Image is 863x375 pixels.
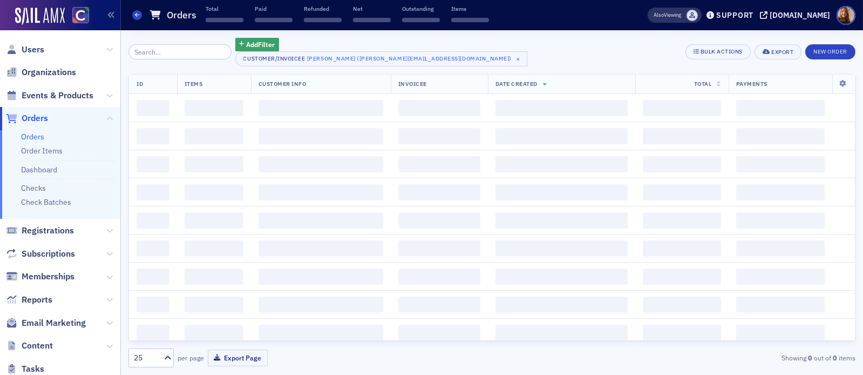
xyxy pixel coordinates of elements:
[185,325,243,341] span: ‌
[6,90,93,102] a: Events & Products
[495,240,628,257] span: ‌
[694,80,712,88] span: Total
[185,100,243,116] span: ‌
[137,128,169,144] span: ‌
[21,132,44,142] a: Orders
[353,5,391,12] p: Net
[22,294,52,306] span: Reports
[643,184,721,200] span: ‌
[398,269,480,285] span: ‌
[206,5,243,12] p: Total
[736,156,825,172] span: ‌
[513,54,523,64] span: ×
[771,49,793,55] div: Export
[72,7,89,24] img: SailAMX
[206,18,243,22] span: ‌
[255,18,293,22] span: ‌
[6,340,53,352] a: Content
[6,66,76,78] a: Organizations
[185,212,243,229] span: ‌
[451,5,489,12] p: Items
[137,212,169,229] span: ‌
[134,352,158,364] div: 25
[255,5,293,12] p: Paid
[22,66,76,78] span: Organizations
[259,100,383,116] span: ‌
[22,271,74,283] span: Memberships
[701,49,743,55] div: Bulk Actions
[259,184,383,200] span: ‌
[259,80,307,88] span: Customer Info
[246,39,275,49] span: Add Filter
[621,353,855,363] div: Showing out of items
[22,225,74,237] span: Registrations
[643,240,721,257] span: ‌
[6,44,44,56] a: Users
[137,80,143,88] span: ID
[185,80,203,88] span: Items
[304,5,342,12] p: Refunded
[15,8,65,25] img: SailAMX
[736,297,825,313] span: ‌
[185,240,243,257] span: ‌
[259,297,383,313] span: ‌
[643,100,721,116] span: ‌
[806,353,814,363] strong: 0
[805,44,855,59] button: New Order
[685,44,751,59] button: Bulk Actions
[402,18,440,22] span: ‌
[259,240,383,257] span: ‌
[736,325,825,341] span: ‌
[137,269,169,285] span: ‌
[643,128,721,144] span: ‌
[398,156,480,172] span: ‌
[654,11,681,19] span: Viewing
[755,44,801,59] button: Export
[353,18,391,22] span: ‌
[22,317,86,329] span: Email Marketing
[495,212,628,229] span: ‌
[65,7,89,25] a: View Homepage
[643,212,721,229] span: ‌
[22,248,75,260] span: Subscriptions
[716,10,753,20] div: Support
[137,240,169,257] span: ‌
[495,128,628,144] span: ‌
[259,156,383,172] span: ‌
[398,240,480,257] span: ‌
[451,18,489,22] span: ‌
[259,269,383,285] span: ‌
[398,184,480,200] span: ‌
[495,80,538,88] span: Date Created
[736,240,825,257] span: ‌
[495,269,628,285] span: ‌
[398,128,480,144] span: ‌
[22,44,44,56] span: Users
[21,165,57,175] a: Dashboard
[22,340,53,352] span: Content
[6,271,74,283] a: Memberships
[185,184,243,200] span: ‌
[137,325,169,341] span: ‌
[402,5,440,12] p: Outstanding
[6,294,52,306] a: Reports
[398,325,480,341] span: ‌
[837,6,855,25] span: Profile
[6,363,44,375] a: Tasks
[770,10,830,20] div: [DOMAIN_NAME]
[167,9,196,22] h1: Orders
[398,212,480,229] span: ‌
[137,100,169,116] span: ‌
[21,146,63,156] a: Order Items
[21,197,71,207] a: Check Batches
[398,100,480,116] span: ‌
[736,80,767,88] span: Payments
[304,18,342,22] span: ‌
[22,363,44,375] span: Tasks
[495,156,628,172] span: ‌
[495,297,628,313] span: ‌
[235,51,527,66] button: Customer/Invoicee[PERSON_NAME] ([PERSON_NAME][EMAIL_ADDRESS][DOMAIN_NAME])×
[831,353,839,363] strong: 0
[178,353,204,363] label: per page
[137,156,169,172] span: ‌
